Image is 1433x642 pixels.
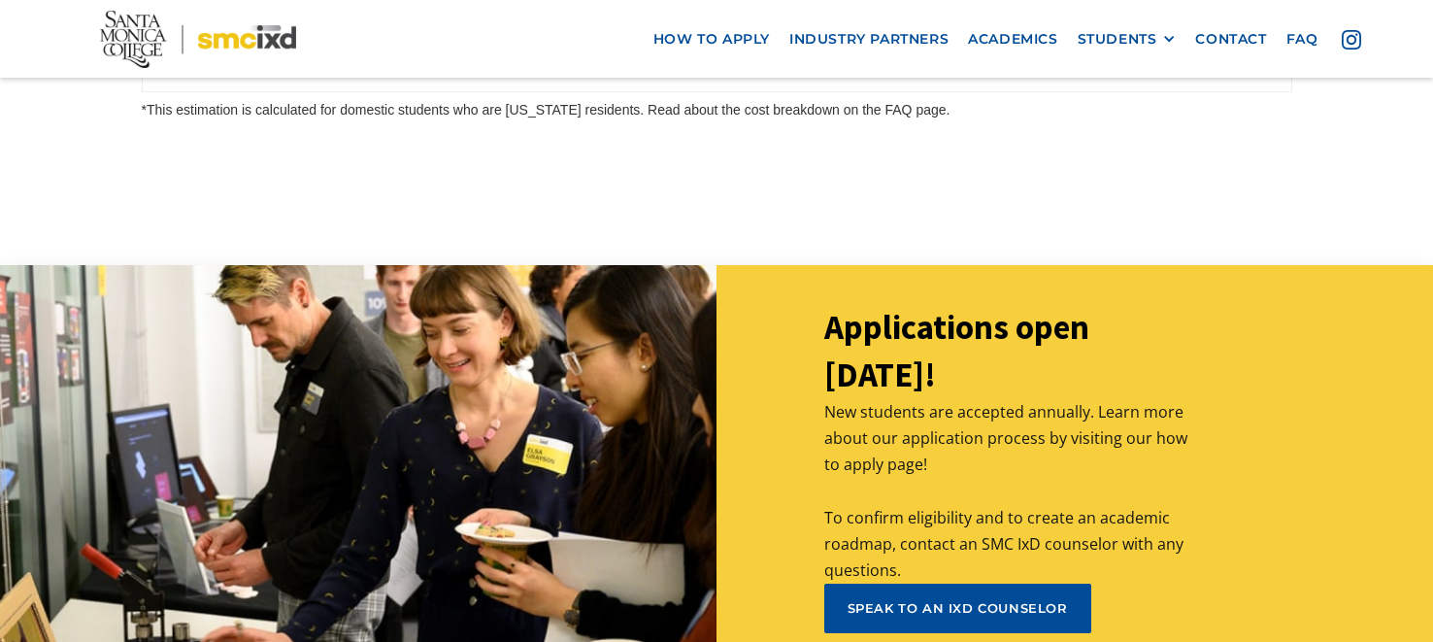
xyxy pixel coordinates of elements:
a: Academics [958,21,1067,57]
h2: Applications open [DATE]! [824,304,1202,399]
img: icon - instagram [1342,30,1361,50]
a: how to apply [644,21,780,57]
div: *This estimation is calculated for domestic students who are [US_STATE] residents. Read about the... [142,100,1292,119]
a: contact [1185,21,1276,57]
a: speak to an ixd counselor [824,584,1091,632]
div: speak to an ixd counselor [848,599,1068,617]
a: industry partners [780,21,958,57]
div: STUDENTS [1078,31,1157,48]
a: faq [1277,21,1328,57]
p: New students are accepted annually. Learn more about our application process by visiting our how ... [824,399,1202,584]
div: STUDENTS [1078,31,1177,48]
img: Santa Monica College - SMC IxD logo [100,11,295,68]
